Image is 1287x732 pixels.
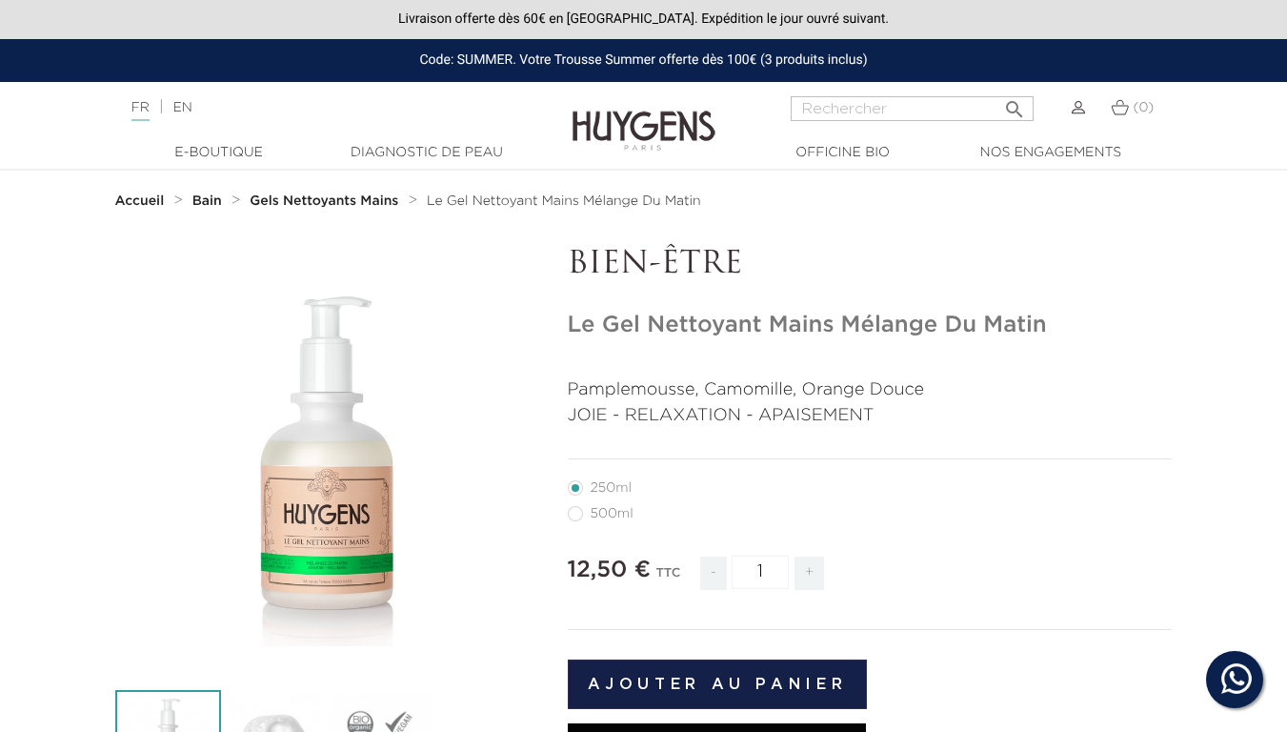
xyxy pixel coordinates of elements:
[192,194,222,208] strong: Bain
[131,101,150,121] a: FR
[250,194,398,208] strong: Gels Nettoyants Mains
[568,559,651,581] span: 12,50 €
[250,193,403,209] a: Gels Nettoyants Mains
[192,193,227,209] a: Bain
[122,96,522,119] div: |
[955,143,1146,163] a: Nos engagements
[124,143,314,163] a: E-Boutique
[427,194,701,208] span: Le Gel Nettoyant Mains Mélange Du Matin
[568,506,656,521] label: 500ml
[573,80,715,153] img: Huygens
[791,96,1034,121] input: Rechercher
[997,91,1032,116] button: 
[1133,101,1154,114] span: (0)
[700,557,727,590] span: -
[732,556,789,589] input: Quantité
[332,143,522,163] a: Diagnostic de peau
[115,194,165,208] strong: Accueil
[794,557,825,590] span: +
[748,143,938,163] a: Officine Bio
[568,660,868,709] button: Ajouter au panier
[568,377,1173,403] p: Pamplemousse, Camomille, Orange Douce
[172,101,191,114] a: EN
[115,193,169,209] a: Accueil
[568,312,1173,339] h1: Le Gel Nettoyant Mains Mélange Du Matin
[568,480,654,496] label: 250ml
[1003,92,1026,115] i: 
[427,193,701,209] a: Le Gel Nettoyant Mains Mélange Du Matin
[568,247,1173,283] p: BIEN-ÊTRE
[568,403,1173,429] p: JOIE - RELAXATION - APAISEMENT
[655,553,680,604] div: TTC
